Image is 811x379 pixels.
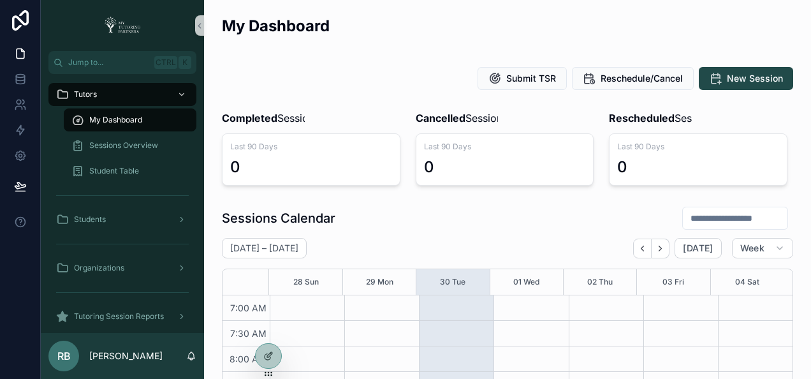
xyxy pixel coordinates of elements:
[416,110,499,126] span: Sessions
[230,157,240,177] div: 0
[652,239,669,258] button: Next
[293,269,319,295] button: 28 Sun
[440,269,465,295] button: 30 Tue
[601,72,683,85] span: Reschedule/Cancel
[48,256,196,279] a: Organizations
[609,110,692,126] span: Sessions
[100,15,145,36] img: App logo
[513,269,539,295] button: 01 Wed
[64,108,196,131] a: My Dashboard
[478,67,567,90] button: Submit TSR
[732,238,793,258] button: Week
[89,140,158,151] span: Sessions Overview
[227,328,270,339] span: 7:30 AM
[740,242,764,254] span: Week
[416,112,465,124] strong: Cancelled
[609,112,675,124] strong: Rescheduled
[89,115,142,125] span: My Dashboard
[222,112,277,124] strong: Completed
[89,166,139,176] span: Student Table
[227,302,270,313] span: 7:00 AM
[366,269,393,295] button: 29 Mon
[74,214,106,225] span: Students
[617,142,779,152] span: Last 90 Days
[57,348,71,364] span: RB
[74,263,124,273] span: Organizations
[617,157,627,177] div: 0
[506,72,556,85] span: Submit TSR
[662,269,684,295] button: 03 Fri
[572,67,694,90] button: Reschedule/Cancel
[735,269,759,295] button: 04 Sat
[68,57,149,68] span: Jump to...
[230,242,298,255] h2: [DATE] – [DATE]
[699,67,793,90] button: New Session
[633,239,652,258] button: Back
[727,72,783,85] span: New Session
[74,311,164,322] span: Tutoring Session Reports
[48,83,196,106] a: Tutors
[222,110,305,126] span: Sessions
[48,305,196,328] a: Tutoring Session Reports
[587,269,613,295] button: 02 Thu
[424,157,434,177] div: 0
[683,242,713,254] span: [DATE]
[41,74,204,333] div: scrollable content
[222,15,330,36] h2: My Dashboard
[74,89,97,100] span: Tutors
[675,238,721,258] button: [DATE]
[222,209,335,227] h1: Sessions Calendar
[48,208,196,231] a: Students
[226,353,270,364] span: 8:00 AM
[180,57,190,68] span: K
[89,350,163,362] p: [PERSON_NAME]
[230,142,392,152] span: Last 90 Days
[424,142,586,152] span: Last 90 Days
[154,56,177,69] span: Ctrl
[64,160,196,182] a: Student Table
[64,134,196,157] a: Sessions Overview
[48,51,196,74] button: Jump to...CtrlK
